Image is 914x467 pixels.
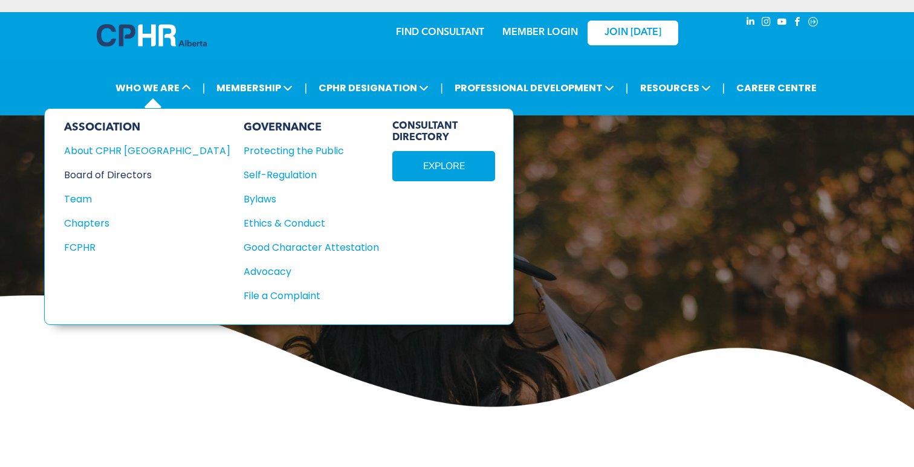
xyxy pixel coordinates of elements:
div: ASSOCIATION [64,121,230,134]
div: Bylaws [244,192,366,207]
a: Protecting the Public [244,143,379,158]
div: Ethics & Conduct [244,216,366,231]
a: Advocacy [244,264,379,279]
div: Advocacy [244,264,366,279]
span: PROFESSIONAL DEVELOPMENT [451,77,618,99]
div: About CPHR [GEOGRAPHIC_DATA] [64,143,214,158]
div: Chapters [64,216,214,231]
div: Protecting the Public [244,143,366,158]
li: | [626,76,629,100]
li: | [722,76,725,100]
div: Team [64,192,214,207]
a: JOIN [DATE] [588,21,678,45]
a: About CPHR [GEOGRAPHIC_DATA] [64,143,230,158]
a: Ethics & Conduct [244,216,379,231]
span: RESOURCES [637,77,715,99]
a: Bylaws [244,192,379,207]
a: File a Complaint [244,288,379,303]
img: A blue and white logo for cp alberta [97,24,207,47]
div: File a Complaint [244,288,366,303]
a: Good Character Attestation [244,240,379,255]
span: MEMBERSHIP [213,77,296,99]
a: Social network [806,15,820,31]
div: FCPHR [64,240,214,255]
span: WHO WE ARE [112,77,195,99]
a: youtube [775,15,788,31]
li: | [203,76,206,100]
a: instagram [759,15,773,31]
li: | [304,76,307,100]
span: JOIN [DATE] [604,27,661,39]
a: MEMBER LOGIN [502,28,578,37]
span: CONSULTANT DIRECTORY [392,121,495,144]
a: EXPLORE [392,151,495,181]
span: CPHR DESIGNATION [315,77,432,99]
div: GOVERNANCE [244,121,379,134]
a: CAREER CENTRE [733,77,820,99]
a: Chapters [64,216,230,231]
a: FCPHR [64,240,230,255]
li: | [440,76,443,100]
a: facebook [791,15,804,31]
a: linkedin [744,15,757,31]
a: Board of Directors [64,167,230,182]
div: Self-Regulation [244,167,366,182]
div: Good Character Attestation [244,240,366,255]
a: Self-Regulation [244,167,379,182]
a: FIND CONSULTANT [396,28,484,37]
div: Board of Directors [64,167,214,182]
a: Team [64,192,230,207]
